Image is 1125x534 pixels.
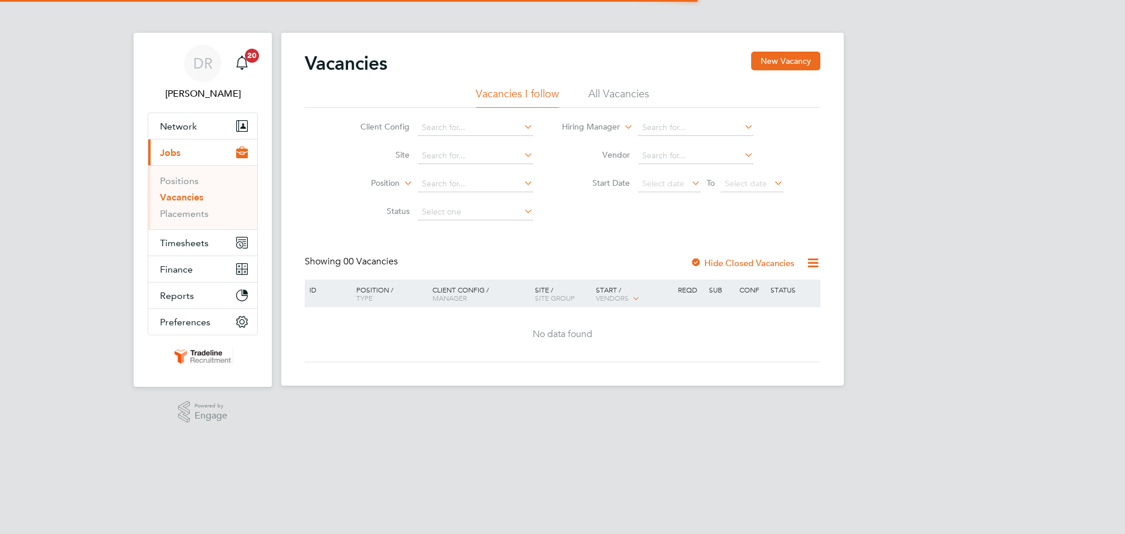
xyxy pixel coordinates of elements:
li: All Vacancies [588,87,649,108]
div: Client Config / [429,280,532,308]
span: Select date [642,178,684,189]
label: Position [332,178,400,189]
button: Finance [148,256,257,282]
input: Search for... [418,176,533,192]
a: Go to home page [148,347,258,366]
span: Manager [432,293,467,302]
span: Preferences [160,317,210,328]
label: Site [342,149,410,160]
input: Search for... [638,148,754,164]
div: Sub [706,280,737,300]
div: Position / [347,280,429,308]
label: Status [342,206,410,216]
button: Timesheets [148,230,257,256]
span: Demi Richens [148,87,258,101]
h2: Vacancies [305,52,387,75]
span: Timesheets [160,237,209,249]
button: Network [148,113,257,139]
a: Positions [160,175,199,186]
button: New Vacancy [751,52,820,70]
a: Vacancies [160,192,203,203]
span: Network [160,121,197,132]
span: 20 [245,49,259,63]
span: Type [356,293,373,302]
span: Finance [160,264,193,275]
a: 20 [230,45,254,82]
button: Preferences [148,309,257,335]
div: Jobs [148,165,257,229]
span: Select date [725,178,767,189]
div: ID [306,280,347,300]
span: Jobs [160,147,180,158]
label: Client Config [342,121,410,132]
div: No data found [306,328,819,341]
span: DR [193,56,213,71]
span: 00 Vacancies [343,256,398,267]
li: Vacancies I follow [476,87,559,108]
label: Hiring Manager [553,121,620,133]
span: Vendors [596,293,629,302]
button: Reports [148,283,257,308]
div: Conf [737,280,767,300]
label: Vendor [562,149,630,160]
a: Powered byEngage [178,401,228,423]
button: Jobs [148,140,257,165]
span: Reports [160,290,194,301]
span: Powered by [195,401,227,411]
img: tradelinerecruitment-logo-retina.png [172,347,233,366]
a: Placements [160,208,209,219]
div: Site / [532,280,594,308]
span: To [703,175,718,191]
span: Engage [195,411,227,421]
a: DR[PERSON_NAME] [148,45,258,101]
div: Reqd [675,280,705,300]
div: Showing [305,256,400,268]
label: Start Date [562,178,630,188]
div: Start / [593,280,675,309]
label: Hide Closed Vacancies [690,257,795,268]
input: Select one [418,204,533,220]
nav: Main navigation [134,33,272,387]
input: Search for... [418,148,533,164]
input: Search for... [638,120,754,136]
span: Site Group [535,293,575,302]
input: Search for... [418,120,533,136]
div: Status [768,280,819,300]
